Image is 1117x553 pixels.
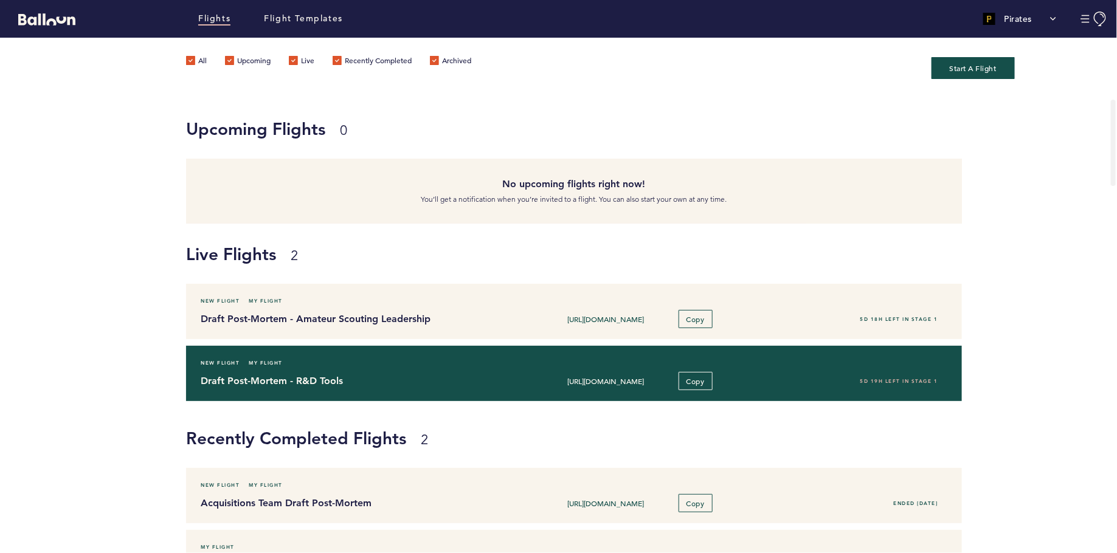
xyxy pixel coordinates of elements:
[932,57,1015,79] button: Start A Flight
[195,177,953,191] h4: No upcoming flights right now!
[291,247,298,264] small: 2
[333,56,412,68] label: Recently Completed
[679,494,713,512] button: Copy
[198,12,230,26] a: Flights
[340,122,347,139] small: 0
[186,426,1108,450] h1: Recently Completed Flights
[249,479,283,491] span: My Flight
[186,242,1108,266] h1: Live Flights
[249,295,283,307] span: My Flight
[977,7,1063,31] button: Pirates
[201,496,501,510] h4: Acquisitions Team Draft Post-Mortem
[201,312,501,326] h4: Draft Post-Mortem - Amateur Scouting Leadership
[201,541,235,553] span: My Flight
[18,13,75,26] svg: Balloon
[195,193,953,205] p: You’ll get a notification when you’re invited to a flight. You can also start your own at any time.
[421,431,428,448] small: 2
[289,56,314,68] label: Live
[894,500,938,506] span: Ended [DATE]
[249,357,283,369] span: My Flight
[679,372,713,390] button: Copy
[9,12,75,25] a: Balloon
[686,314,705,324] span: Copy
[686,498,705,508] span: Copy
[186,56,207,68] label: All
[186,117,953,141] h1: Upcoming Flights
[201,374,501,388] h4: Draft Post-Mortem - R&D Tools
[1081,12,1108,27] button: Manage Account
[1005,13,1032,25] p: Pirates
[430,56,471,68] label: Archived
[679,310,713,328] button: Copy
[225,56,271,68] label: Upcoming
[860,316,938,322] span: 5D 18H left in stage 1
[201,295,240,307] span: New Flight
[860,378,938,384] span: 5D 19H left in stage 1
[264,12,343,26] a: Flight Templates
[201,357,240,369] span: New Flight
[686,376,705,386] span: Copy
[201,479,240,491] span: New Flight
